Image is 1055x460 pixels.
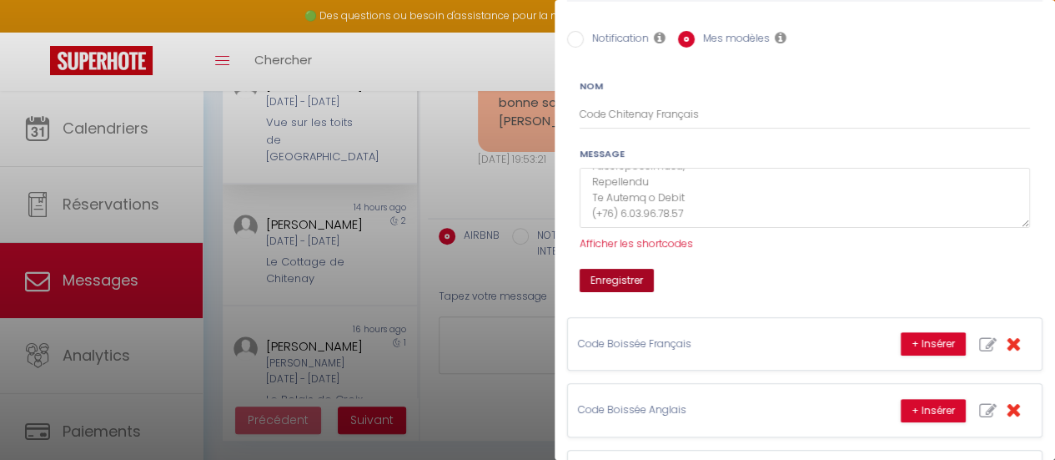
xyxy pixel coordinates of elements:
span: Afficher les shortcodes [580,236,693,250]
i: Les modèles généraux sont visibles par vous et votre équipe [775,31,786,44]
button: + Insérer [901,399,966,422]
button: + Insérer [901,332,966,356]
button: Enregistrer [580,269,654,292]
label: Nom [580,79,603,94]
label: Mes modèles [695,31,770,49]
p: Code Boissée Français [578,336,828,352]
i: Les notifications sont visibles par toi et ton équipe [654,31,666,44]
label: Message [580,147,625,161]
p: Code Boissée Anglais [578,402,828,418]
label: Notification [584,31,649,49]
